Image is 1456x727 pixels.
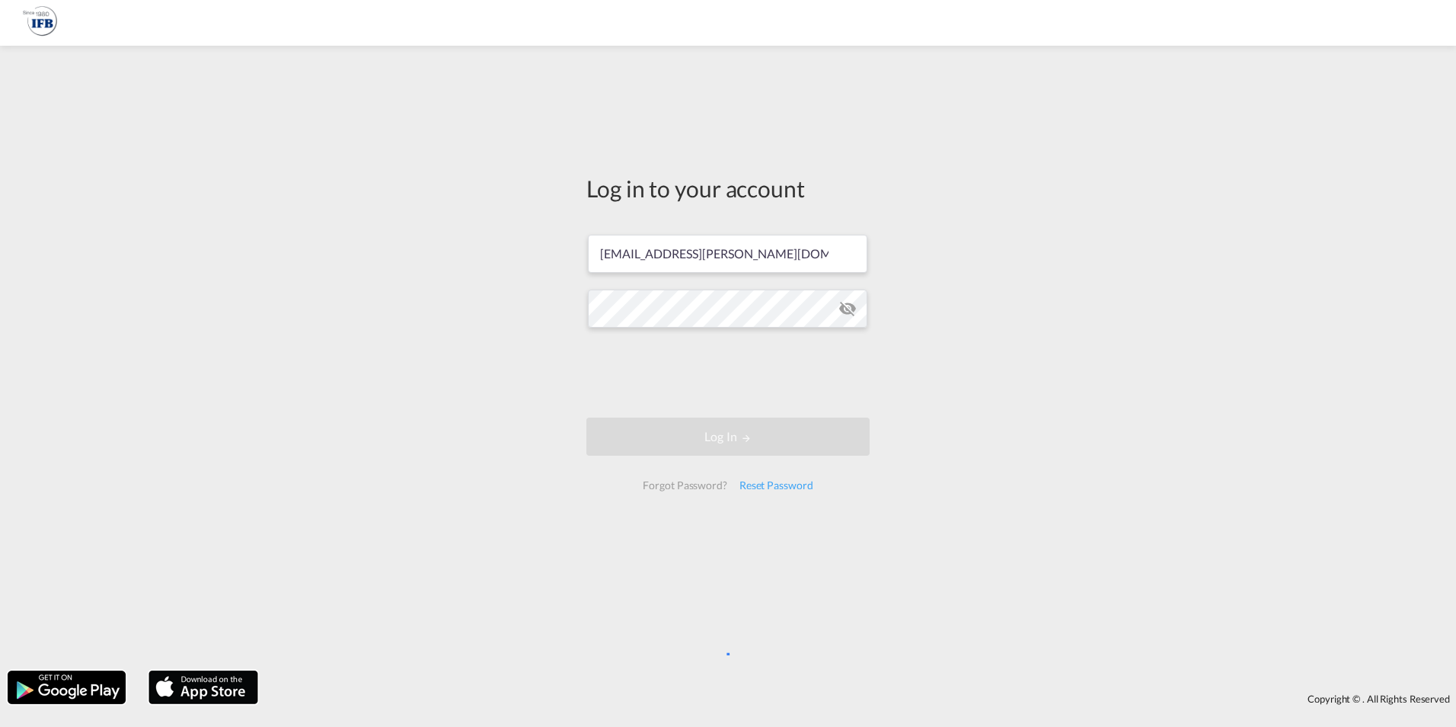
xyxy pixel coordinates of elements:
div: Copyright © . All Rights Reserved [266,686,1456,712]
md-icon: icon-eye-off [838,299,857,318]
img: 1f261f00256b11eeaf3d89493e6660f9.png [23,6,57,40]
div: Reset Password [733,472,819,499]
button: LOGIN [586,418,870,456]
img: google.png [6,669,127,706]
img: apple.png [147,669,260,706]
input: Enter email/phone number [588,235,867,273]
iframe: reCAPTCHA [612,343,844,402]
div: Log in to your account [586,172,870,204]
div: Forgot Password? [637,472,733,499]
